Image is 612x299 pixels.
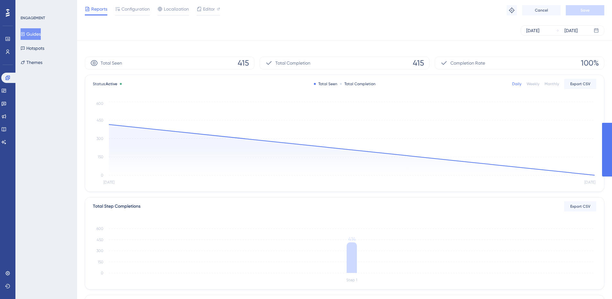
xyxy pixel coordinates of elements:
[21,42,44,54] button: Hotspots
[413,58,424,68] span: 415
[564,79,596,89] button: Export CSV
[21,28,41,40] button: Guides
[314,81,337,86] div: Total Seen
[526,27,539,34] div: [DATE]
[203,5,215,13] span: Editor
[450,59,485,67] span: Completion Rate
[585,274,604,293] iframe: UserGuiding AI Assistant Launcher
[93,203,140,210] div: Total Step Completions
[545,81,559,86] div: Monthly
[564,201,596,212] button: Export CSV
[275,59,310,67] span: Total Completion
[535,8,548,13] span: Cancel
[93,81,117,86] span: Status:
[106,82,117,86] span: Active
[21,15,45,21] div: ENGAGEMENT
[96,226,103,231] tspan: 600
[570,204,590,209] span: Export CSV
[96,136,103,141] tspan: 300
[348,236,356,242] tspan: 414
[91,5,107,13] span: Reports
[101,59,122,67] span: Total Seen
[97,238,103,242] tspan: 450
[98,155,103,159] tspan: 150
[570,81,590,86] span: Export CSV
[238,58,249,68] span: 415
[346,278,357,282] tspan: Step 1
[340,81,376,86] div: Total Completion
[98,260,103,264] tspan: 150
[101,271,103,275] tspan: 0
[581,58,599,68] span: 100%
[101,173,103,177] tspan: 0
[527,81,539,86] div: Weekly
[103,180,114,185] tspan: [DATE]
[584,180,595,185] tspan: [DATE]
[564,27,578,34] div: [DATE]
[581,8,590,13] span: Save
[522,5,561,15] button: Cancel
[566,5,604,15] button: Save
[97,118,103,122] tspan: 450
[96,249,103,253] tspan: 300
[121,5,150,13] span: Configuration
[512,81,521,86] div: Daily
[96,101,103,106] tspan: 600
[21,57,42,68] button: Themes
[164,5,189,13] span: Localization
